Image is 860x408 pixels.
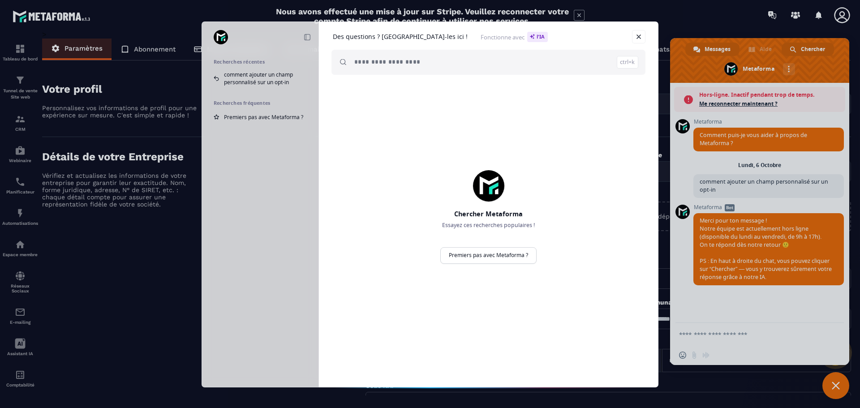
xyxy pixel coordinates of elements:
[421,221,555,229] p: Essayez ces recherches populaires !
[214,59,307,65] h2: Recherches récentes
[333,33,468,41] h1: Des questions ? [GEOGRAPHIC_DATA]-les ici !
[224,113,303,121] span: Premiers pas avec Metaforma ?
[481,32,548,42] span: Fonctionne avec
[440,247,537,264] a: Premiers pas avec Metaforma ?
[632,30,645,43] a: Fermer
[224,71,307,86] span: comment ajouter un champ personnalisé sur un opt-in
[527,32,548,42] span: l'IA
[301,31,314,43] a: Réduire
[214,100,307,106] h2: Recherches fréquentes
[421,210,555,219] h2: Chercher Metaforma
